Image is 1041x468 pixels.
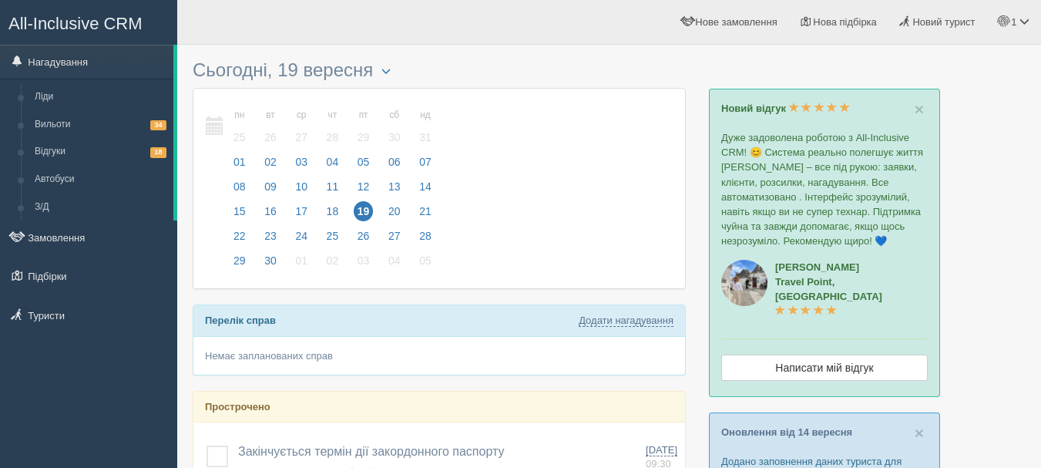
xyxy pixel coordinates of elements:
a: 04 [318,153,348,178]
span: × [915,424,924,442]
a: Оновлення від 14 вересня [721,426,852,438]
span: 29 [354,127,374,147]
small: нд [415,109,435,122]
a: вт 26 [256,100,285,153]
span: 01 [230,152,250,172]
b: Прострочено [205,401,270,412]
span: 15 [230,201,250,221]
span: × [915,100,924,118]
span: 27 [291,127,311,147]
a: 11 [318,178,348,203]
a: 03 [349,252,378,277]
span: 27 [384,226,405,246]
span: Новий турист [912,16,975,28]
a: 26 [349,227,378,252]
a: 05 [349,153,378,178]
span: 30 [384,127,405,147]
span: 19 [354,201,374,221]
a: 21 [411,203,436,227]
span: 28 [415,226,435,246]
a: 02 [256,153,285,178]
span: 03 [291,152,311,172]
span: 04 [323,152,343,172]
span: 26 [354,226,374,246]
span: 25 [323,226,343,246]
span: 26 [260,127,280,147]
small: ср [291,109,311,122]
div: Немає запланованих справ [193,337,685,375]
span: 08 [230,177,250,197]
span: 23 [260,226,280,246]
span: 29 [230,251,250,271]
span: All-Inclusive CRM [8,14,143,33]
span: [DATE] [646,444,677,456]
span: 21 [415,201,435,221]
span: 02 [323,251,343,271]
small: вт [260,109,280,122]
span: 31 [415,127,435,147]
h3: Сьогодні, 19 вересня [193,60,686,80]
button: Close [915,425,924,441]
span: 18 [323,201,343,221]
a: 06 [380,153,409,178]
a: 03 [287,153,316,178]
a: 23 [256,227,285,252]
a: [PERSON_NAME]Travel Point, [GEOGRAPHIC_DATA] [775,261,882,317]
a: 16 [256,203,285,227]
a: 02 [318,252,348,277]
a: 15 [225,203,254,227]
a: Вильоти34 [28,111,173,139]
p: Дуже задоволена роботою з All-Inclusive CRM! 😊 Система реально полегшує життя [PERSON_NAME] – все... [721,130,928,248]
a: 18 [318,203,348,227]
span: Нова підбірка [813,16,877,28]
a: 14 [411,178,436,203]
span: 14 [415,177,435,197]
small: пт [354,109,374,122]
a: 27 [380,227,409,252]
small: чт [323,109,343,122]
span: 13 [384,177,405,197]
a: ср 27 [287,100,316,153]
a: 30 [256,252,285,277]
span: 12 [354,177,374,197]
a: Закінчується термін дії закордонного паспорту [238,445,504,458]
span: 16 [260,201,280,221]
span: 24 [291,226,311,246]
a: 07 [411,153,436,178]
span: Нове замовлення [695,16,777,28]
a: 19 [349,203,378,227]
a: сб 30 [380,100,409,153]
span: 06 [384,152,405,172]
a: 05 [411,252,436,277]
span: 03 [354,251,374,271]
span: 11 [323,177,343,197]
a: 24 [287,227,316,252]
a: Ліди [28,83,173,111]
span: 17 [291,201,311,221]
a: 01 [287,252,316,277]
a: Автобуси [28,166,173,194]
a: 10 [287,178,316,203]
button: Close [915,101,924,117]
span: 30 [260,251,280,271]
span: 1 [1011,16,1016,28]
a: нд 31 [411,100,436,153]
span: 22 [230,226,250,246]
small: пн [230,109,250,122]
span: 01 [291,251,311,271]
a: Відгуки18 [28,138,173,166]
span: 25 [230,127,250,147]
span: 28 [323,127,343,147]
a: 08 [225,178,254,203]
a: пн 25 [225,100,254,153]
a: 13 [380,178,409,203]
a: 04 [380,252,409,277]
span: 10 [291,177,311,197]
a: 17 [287,203,316,227]
a: 28 [411,227,436,252]
a: 22 [225,227,254,252]
a: Додати нагадування [579,315,673,327]
span: 07 [415,152,435,172]
a: Новий відгук [721,103,850,114]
